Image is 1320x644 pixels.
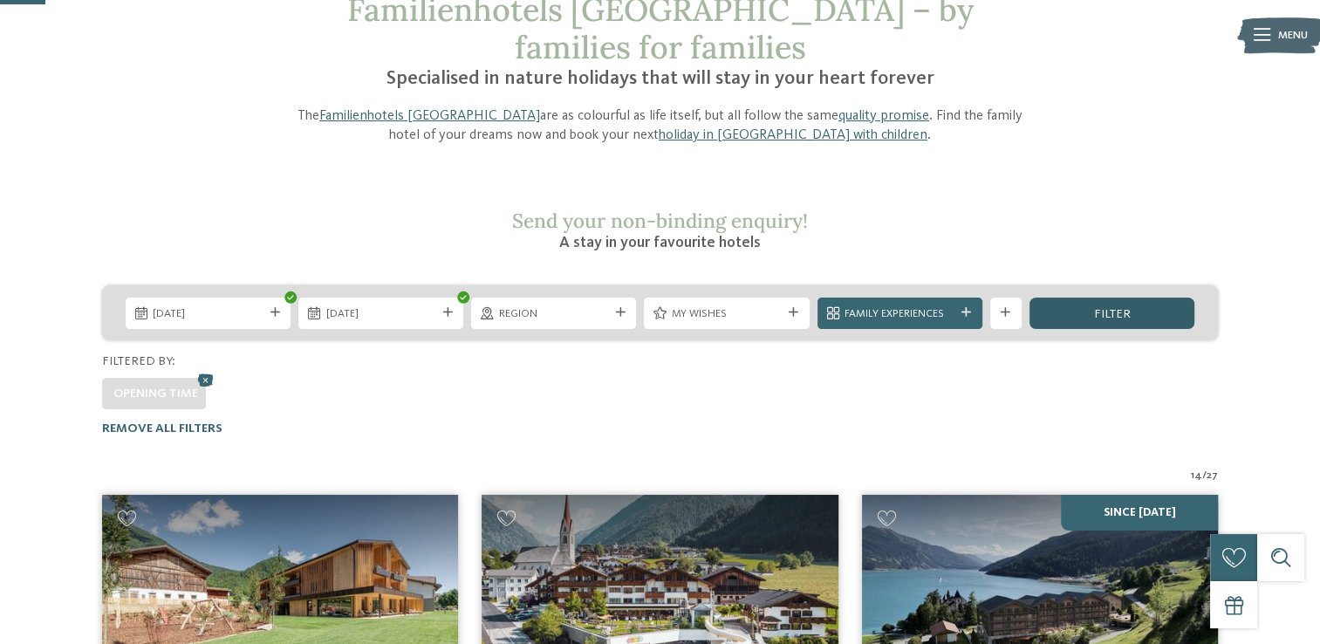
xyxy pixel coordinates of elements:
a: holiday in [GEOGRAPHIC_DATA] with children [659,128,927,142]
span: Family Experiences [845,306,954,322]
span: Opening time [113,387,198,400]
span: Send your non-binding enquiry! [512,208,808,233]
span: [DATE] [153,306,263,322]
span: Specialised in nature holidays that will stay in your heart forever [386,69,934,88]
span: Region [499,306,609,322]
span: filter [1093,308,1130,320]
span: / [1202,468,1207,483]
a: quality promise [838,109,929,123]
span: 14 [1191,468,1202,483]
span: Filtered by: [102,355,175,367]
span: Remove all filters [102,422,222,435]
span: A stay in your favourite hotels [559,235,761,250]
a: Familienhotels [GEOGRAPHIC_DATA] [319,109,540,123]
span: 27 [1207,468,1218,483]
span: [DATE] [326,306,436,322]
p: The are as colourful as life itself, but all follow the same . Find the family hotel of your drea... [287,106,1034,146]
span: My wishes [672,306,782,322]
